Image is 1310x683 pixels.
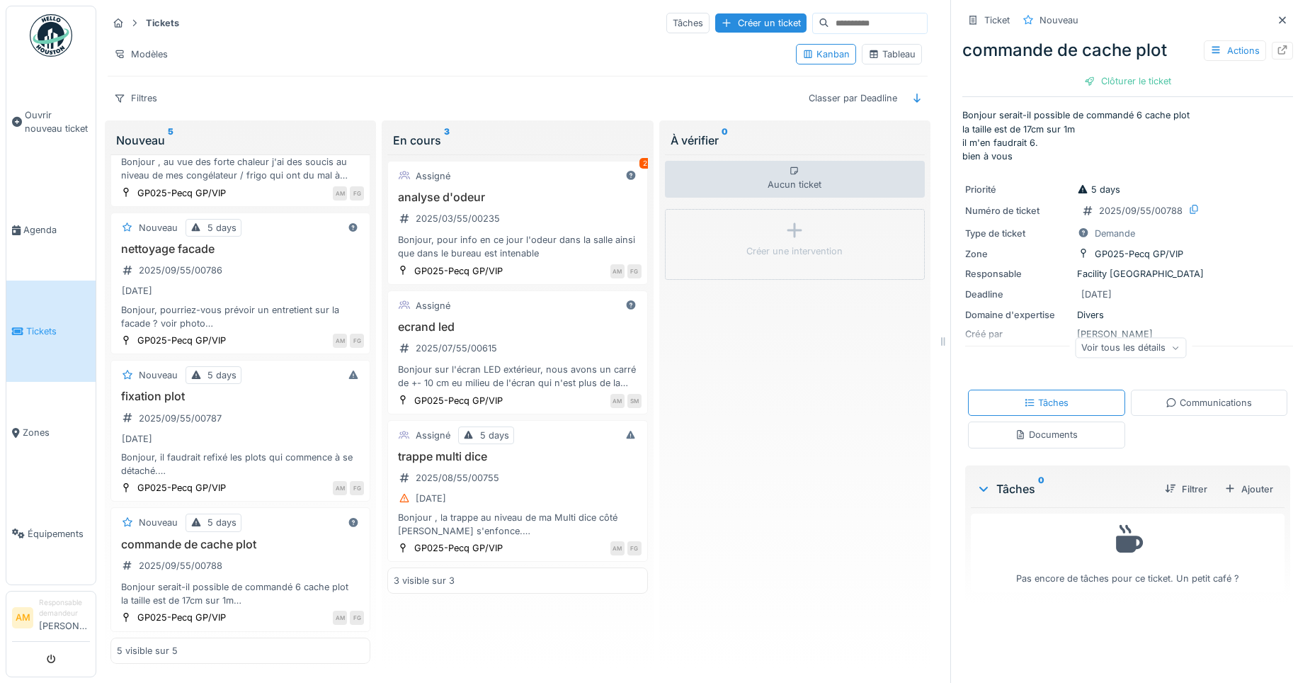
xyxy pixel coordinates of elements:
[868,47,916,61] div: Tableau
[639,158,651,169] div: 2
[416,212,500,225] div: 2025/03/55/00235
[333,481,347,495] div: AM
[116,132,365,149] div: Nouveau
[39,597,90,638] li: [PERSON_NAME]
[139,412,222,425] div: 2025/09/55/00787
[139,221,178,235] div: Nouveau
[414,394,503,407] div: GP025-Pecq GP/VIP
[39,597,90,619] div: Responsable demandeur
[6,281,96,382] a: Tickets
[1166,396,1252,410] div: Communications
[137,481,226,495] div: GP025-Pecq GP/VIP
[1038,480,1044,497] sup: 0
[393,132,642,149] div: En cours
[207,221,237,235] div: 5 days
[1159,480,1213,499] div: Filtrer
[350,611,364,625] div: FG
[965,227,1071,240] div: Type de ticket
[1204,40,1266,61] div: Actions
[1081,288,1112,301] div: [DATE]
[984,13,1010,27] div: Ticket
[30,14,72,57] img: Badge_color-CXgf-gQk.svg
[965,308,1071,322] div: Domaine d'expertise
[1099,204,1183,218] div: 2025/09/55/00788
[671,132,919,149] div: À vérifier
[117,390,364,403] h3: fixation plot
[1040,13,1078,27] div: Nouveau
[980,520,1275,586] div: Pas encore de tâches pour ce ticket. Un petit café ?
[137,186,226,200] div: GP025-Pecq GP/VIP
[108,44,174,64] div: Modèles
[965,204,1071,218] div: Numéro de ticket
[610,394,625,408] div: AM
[117,644,178,657] div: 5 visible sur 5
[137,334,226,347] div: GP025-Pecq GP/VIP
[139,559,222,572] div: 2025/09/55/00788
[394,320,641,334] h3: ecrand led
[666,13,710,33] div: Tâches
[416,429,450,442] div: Assigné
[117,242,364,256] h3: nettoyage facade
[480,429,509,442] div: 5 days
[108,88,164,108] div: Filtres
[139,368,178,382] div: Nouveau
[965,183,1071,196] div: Priorité
[139,264,222,277] div: 2025/09/55/00786
[117,580,364,607] div: Bonjour serait-il possible de commandé 6 cache plot la taille est de 17cm sur 1m il m'en faudrait...
[25,108,90,135] span: Ouvrir nouveau ticket
[23,223,90,237] span: Agenda
[962,38,1293,63] div: commande de cache plot
[1015,428,1078,441] div: Documents
[414,541,503,555] div: GP025-Pecq GP/VIP
[965,288,1071,301] div: Deadline
[802,47,850,61] div: Kanban
[414,264,503,278] div: GP025-Pecq GP/VIP
[394,450,641,463] h3: trappe multi dice
[333,611,347,625] div: AM
[333,334,347,348] div: AM
[1219,480,1279,499] div: Ajouter
[117,155,364,182] div: Bonjour , au vue des forte chaleur j'ai des soucis au niveau de mes congélateur / frigo qui ont d...
[137,611,226,624] div: GP025-Pecq GP/VIP
[168,132,173,149] sup: 5
[416,471,499,485] div: 2025/08/55/00755
[416,299,450,312] div: Assigné
[122,284,152,298] div: [DATE]
[12,607,33,628] li: AM
[117,451,364,478] div: Bonjour, il faudrait refixé les plots qui commence à se détaché. bien à vous
[394,191,641,204] h3: analyse d'odeur
[1095,247,1183,261] div: GP025-Pecq GP/VIP
[965,267,1071,281] div: Responsable
[207,368,237,382] div: 5 days
[965,308,1290,322] div: Divers
[962,108,1293,163] p: Bonjour serait-il possible de commandé 6 cache plot la taille est de 17cm sur 1m il m'en faudrait...
[394,233,641,260] div: Bonjour, pour info en ce jour l'odeur dans la salle ainsi que dans le bureau est intenable
[6,64,96,179] a: Ouvrir nouveau ticket
[802,88,904,108] div: Classer par Deadline
[416,341,497,355] div: 2025/07/55/00615
[1078,72,1177,91] div: Clôturer le ticket
[965,247,1071,261] div: Zone
[416,169,450,183] div: Assigné
[627,541,642,555] div: FG
[722,132,728,149] sup: 0
[26,324,90,338] span: Tickets
[12,597,90,642] a: AM Responsable demandeur[PERSON_NAME]
[627,394,642,408] div: SM
[746,244,843,258] div: Créer une intervention
[1077,183,1120,196] div: 5 days
[6,382,96,483] a: Zones
[1095,227,1135,240] div: Demande
[6,483,96,585] a: Équipements
[6,179,96,281] a: Agenda
[140,16,185,30] strong: Tickets
[665,161,925,198] div: Aucun ticket
[117,303,364,330] div: Bonjour, pourriez-vous prévoir un entretient sur la facade ? voir photo bien à vous
[122,432,152,446] div: [DATE]
[444,132,450,149] sup: 3
[610,541,625,555] div: AM
[350,186,364,201] div: FG
[965,267,1290,281] div: Facility [GEOGRAPHIC_DATA]
[715,13,807,33] div: Créer un ticket
[139,516,178,529] div: Nouveau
